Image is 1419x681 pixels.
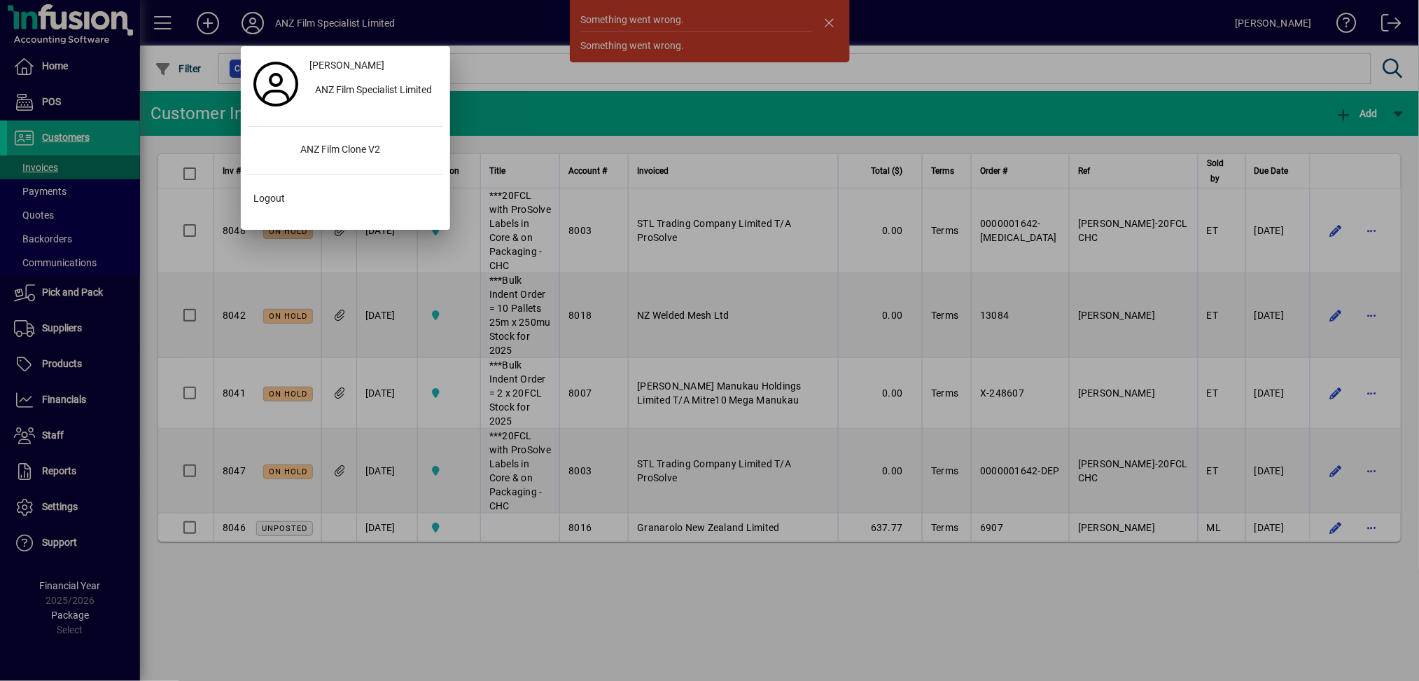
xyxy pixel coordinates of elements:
[248,186,443,212] button: Logout
[248,138,443,163] button: ANZ Film Clone V2
[309,58,384,73] span: [PERSON_NAME]
[304,78,443,104] button: ANZ Film Specialist Limited
[289,138,443,163] div: ANZ Film Clone V2
[248,71,304,97] a: Profile
[253,191,285,206] span: Logout
[304,53,443,78] a: [PERSON_NAME]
